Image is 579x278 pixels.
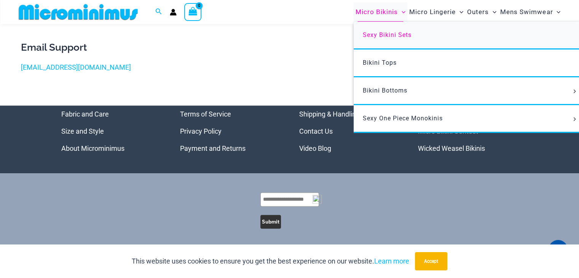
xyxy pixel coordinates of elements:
a: About Microminimus [61,144,124,152]
button: Submit [260,215,281,228]
a: Account icon link [170,9,177,16]
nav: Menu [180,105,280,157]
span: Mens Swimwear [500,2,553,22]
span: Micro Lingerie [409,2,456,22]
a: Search icon link [155,7,162,17]
a: Micro LingerieMenu ToggleMenu Toggle [407,2,465,22]
a: Fabric and Care [61,110,109,118]
a: Micro Bikini Contest [418,127,478,135]
span: Micro Bikinis [356,2,398,22]
img: MM SHOP LOGO FLAT [16,3,141,21]
a: OutersMenu ToggleMenu Toggle [465,2,498,22]
nav: Menu [61,105,161,157]
a: Contact Us [299,127,333,135]
a: Shipping & Handling [299,110,360,118]
aside: Footer Widget 3 [299,105,399,157]
h3: Email Support [21,41,558,54]
aside: Footer Widget 1 [61,105,161,157]
img: npw-badge-icon-locked.svg [313,195,322,204]
span: Outers [467,2,489,22]
nav: Menu [299,105,399,157]
a: [EMAIL_ADDRESS][DOMAIN_NAME] [21,63,131,71]
span: Menu Toggle [456,2,463,22]
a: Wicked Weasel Bikinis [418,144,485,152]
button: Accept [415,252,447,270]
a: Privacy Policy [180,127,222,135]
span: Menu Toggle [398,2,405,22]
aside: Footer Widget 2 [180,105,280,157]
nav: Site Navigation [353,1,564,23]
span: Sexy Bikini Sets [363,31,412,38]
a: Learn more [374,257,409,265]
a: Video Blog [299,144,331,152]
a: Micro BikinisMenu ToggleMenu Toggle [354,2,407,22]
a: Mens SwimwearMenu ToggleMenu Toggle [498,2,562,22]
span: Menu Toggle [553,2,560,22]
span: Sexy One Piece Monokinis [363,115,443,122]
span: Menu Toggle [570,117,579,121]
span: Menu Toggle [489,2,496,22]
span: Bikini Tops [363,59,397,66]
a: View Shopping Cart, empty [184,3,202,21]
p: This website uses cookies to ensure you get the best experience on our website. [132,256,409,267]
span: Bikini Bottoms [363,87,407,94]
span: Menu Toggle [570,89,579,93]
a: Payment and Returns [180,144,246,152]
a: Terms of Service [180,110,231,118]
a: Size and Style [61,127,104,135]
